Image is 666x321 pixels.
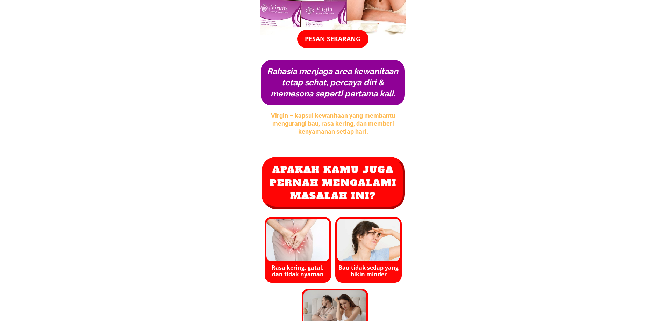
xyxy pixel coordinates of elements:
p: Pesan Sekarang [297,23,368,41]
h3: Rahasia menjaga area kewanitaan tetap sehat, percaya diri & memesona seperti pertama kali. [266,66,399,100]
h2: Bau tidak sedap yang bikin minder [337,264,400,278]
h2: Rasa kering, gatal, dan tidak nyaman [267,264,329,278]
div: Virgin – kapsul kewanitaan yang membantu mengurangi bau, rasa kering, dan memberi kenyamanan seti... [265,111,401,136]
h1: Apakah kamu juga pernah mengalami masalah ini? [267,163,399,202]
